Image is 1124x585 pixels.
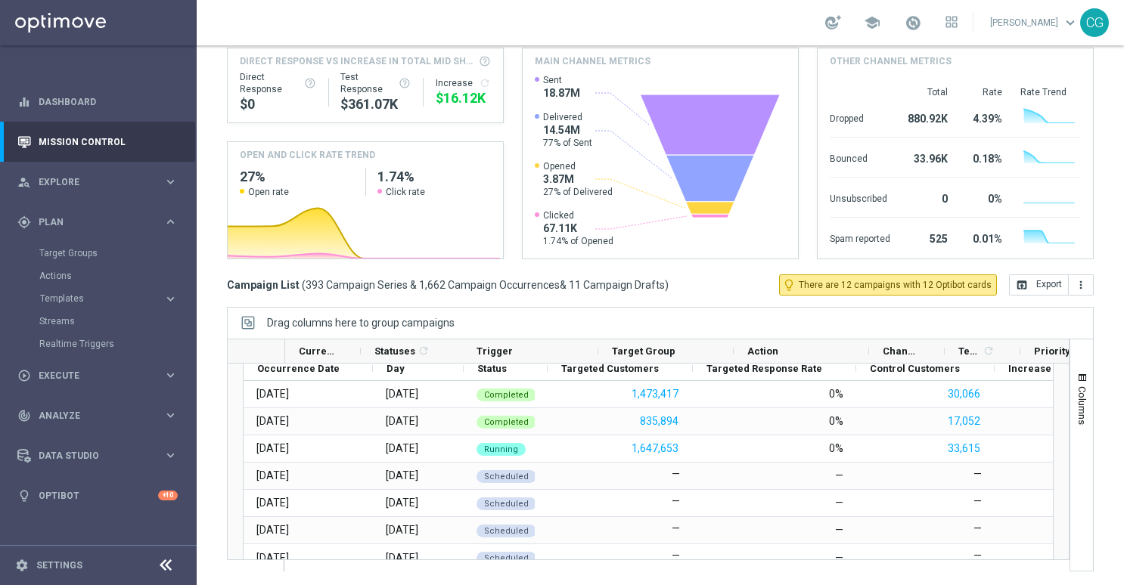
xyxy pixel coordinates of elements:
h4: Main channel metrics [535,54,650,68]
div: 0% [966,185,1002,209]
div: $0 [240,95,316,113]
i: settings [15,559,29,572]
span: keyboard_arrow_down [1062,14,1079,31]
label: — [672,467,680,481]
button: 835,894 [638,412,680,431]
label: — [672,494,680,508]
span: Direct Response VS Increase In Total Mid Shipment Dotcom Transaction Amount [240,54,474,68]
div: — [835,551,843,565]
div: Analyze [17,409,163,422]
i: keyboard_arrow_right [163,175,178,189]
div: Templates [40,294,163,303]
span: Running [484,444,518,454]
div: Realtime Triggers [39,333,195,355]
h2: 27% [240,168,353,186]
div: Total [908,86,948,98]
multiple-options-button: Export to CSV [1009,278,1094,290]
button: Templates keyboard_arrow_right [39,292,179,305]
button: lightbulb_outline There are 12 campaigns with 12 Optibot cards [779,274,997,296]
label: — [973,467,982,481]
span: Sent [543,74,580,86]
div: Optibot [17,475,178,515]
span: Calculate column [980,342,995,359]
button: person_search Explore keyboard_arrow_right [17,176,179,188]
i: refresh [479,77,491,89]
i: keyboard_arrow_right [163,215,178,229]
div: 0% [829,387,843,401]
a: Settings [36,561,82,570]
i: lightbulb [17,489,31,503]
span: Data Studio [39,451,163,460]
span: Control Customers [870,363,960,374]
div: 0.01% [966,225,1002,249]
button: track_changes Analyze keyboard_arrow_right [17,410,179,422]
span: Templates [40,294,148,303]
button: play_circle_outline Execute keyboard_arrow_right [17,370,179,382]
colored-tag: Running [477,441,526,456]
div: Rate [966,86,1002,98]
span: Targeted Response Rate [706,363,822,374]
a: Optibot [39,475,158,515]
i: person_search [17,175,31,189]
span: Completed [484,417,529,427]
div: 4.39% [966,105,1002,129]
label: — [973,494,982,508]
span: Occurrence Date [257,363,340,374]
button: 33,615 [946,439,982,458]
h4: Other channel metrics [830,54,952,68]
button: lightbulb Optibot +10 [17,490,179,502]
i: refresh [418,345,430,357]
span: Scheduled [484,526,529,536]
span: Plan [39,218,163,227]
span: Completed [484,390,529,400]
span: Execute [39,371,163,380]
span: Channel [883,345,919,357]
div: Test Response [340,71,411,95]
div: 19 Aug 2025 [256,414,289,428]
span: Status [477,363,507,374]
span: Current Status [299,345,335,357]
div: — [835,496,843,509]
a: [PERSON_NAME]keyboard_arrow_down [989,11,1080,34]
span: 27% of Delivered [543,186,613,198]
colored-tag: Scheduled [477,523,536,537]
div: CG [1080,8,1109,37]
div: Plan [17,215,163,229]
i: keyboard_arrow_right [163,448,178,463]
span: Clicked [543,209,613,221]
button: gps_fixed Plan keyboard_arrow_right [17,216,179,228]
span: ) [665,278,669,292]
a: Mission Control [39,122,178,162]
span: Statuses [374,345,415,357]
div: Friday [386,496,418,509]
div: $361,069 [340,95,411,113]
i: more_vert [1075,279,1087,291]
i: refresh [983,345,995,357]
div: Row Groups [267,317,455,329]
div: Streams [39,310,195,333]
div: 0 [908,185,948,209]
div: 20 Aug 2025 [256,441,289,455]
span: ( [302,278,306,292]
span: Day [387,363,405,374]
i: play_circle_outline [17,369,31,382]
button: 17,052 [946,412,982,431]
i: gps_fixed [17,215,31,229]
a: Dashboard [39,82,178,122]
span: 393 Campaign Series & 1,662 Campaign Occurrences [306,278,560,292]
div: 18 Aug 2025 [256,387,289,401]
div: Mission Control [17,122,178,162]
span: 3.87M [543,172,613,186]
span: Action [747,345,778,357]
colored-tag: Scheduled [477,550,536,565]
button: more_vert [1069,274,1094,296]
div: Templates [39,287,195,310]
button: equalizer Dashboard [17,96,179,108]
i: keyboard_arrow_right [163,292,178,306]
